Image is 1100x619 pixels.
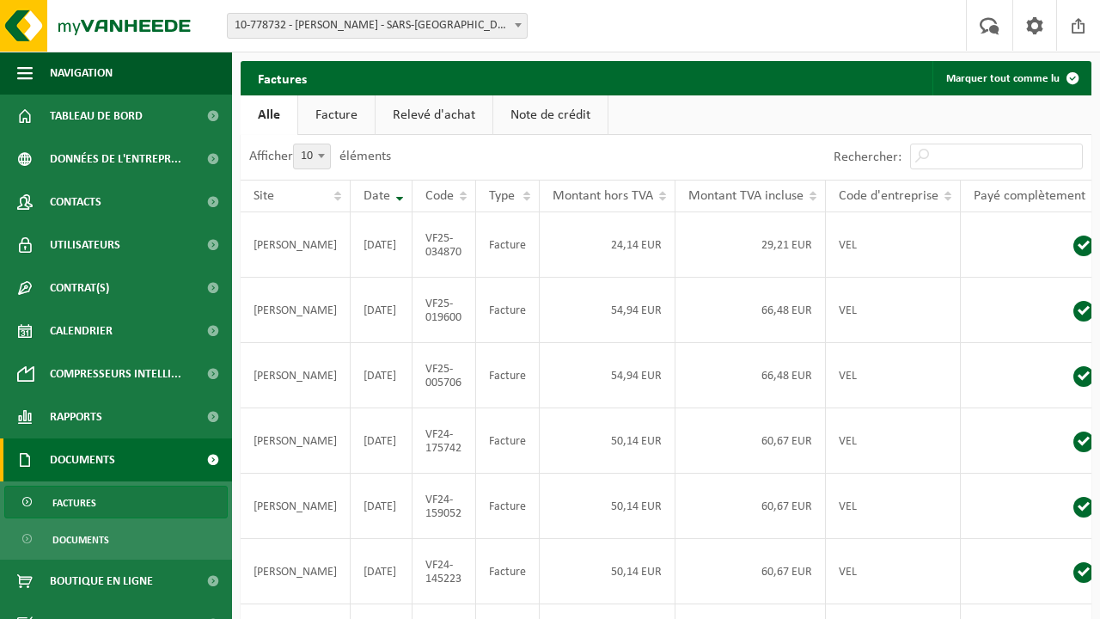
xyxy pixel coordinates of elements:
[412,278,476,343] td: VF25-019600
[553,189,653,203] span: Montant hors TVA
[4,486,228,518] a: Factures
[540,474,675,539] td: 50,14 EUR
[241,408,351,474] td: [PERSON_NAME]
[412,474,476,539] td: VF24-159052
[412,212,476,278] td: VF25-034870
[50,138,181,181] span: Données de l'entrepr...
[675,212,826,278] td: 29,21 EUR
[4,523,228,555] a: Documents
[351,539,412,604] td: [DATE]
[476,278,540,343] td: Facture
[50,352,181,395] span: Compresseurs intelli...
[826,408,961,474] td: VEL
[826,474,961,539] td: VEL
[298,95,375,135] a: Facture
[293,144,331,169] span: 10
[50,438,115,481] span: Documents
[412,343,476,408] td: VF25-005706
[249,150,391,163] label: Afficher éléments
[241,278,351,343] td: [PERSON_NAME]
[241,95,297,135] a: Alle
[50,309,113,352] span: Calendrier
[834,150,901,164] label: Rechercher:
[241,61,324,95] h2: Factures
[826,212,961,278] td: VEL
[412,408,476,474] td: VF24-175742
[50,181,101,224] span: Contacts
[50,560,153,603] span: Boutique en ligne
[675,539,826,604] td: 60,67 EUR
[826,278,961,343] td: VEL
[50,95,143,138] span: Tableau de bord
[932,61,1090,95] button: Marquer tout comme lu
[241,212,351,278] td: [PERSON_NAME]
[476,212,540,278] td: Facture
[974,189,1085,203] span: Payé complètement
[476,539,540,604] td: Facture
[688,189,804,203] span: Montant TVA incluse
[50,52,113,95] span: Navigation
[241,539,351,604] td: [PERSON_NAME]
[540,278,675,343] td: 54,94 EUR
[489,189,515,203] span: Type
[412,539,476,604] td: VF24-145223
[50,267,109,309] span: Contrat(s)
[540,539,675,604] td: 50,14 EUR
[476,408,540,474] td: Facture
[540,343,675,408] td: 54,94 EUR
[241,343,351,408] td: [PERSON_NAME]
[351,278,412,343] td: [DATE]
[294,144,330,169] span: 10
[493,95,608,135] a: Note de crédit
[52,524,109,556] span: Documents
[826,539,961,604] td: VEL
[675,278,826,343] td: 66,48 EUR
[540,408,675,474] td: 50,14 EUR
[364,189,390,203] span: Date
[675,408,826,474] td: 60,67 EUR
[351,343,412,408] td: [DATE]
[241,474,351,539] td: [PERSON_NAME]
[50,224,120,267] span: Utilisateurs
[254,189,274,203] span: Site
[675,343,826,408] td: 66,48 EUR
[675,474,826,539] td: 60,67 EUR
[425,189,454,203] span: Code
[540,212,675,278] td: 24,14 EUR
[476,343,540,408] td: Facture
[52,487,96,519] span: Factures
[351,474,412,539] td: [DATE]
[351,212,412,278] td: [DATE]
[50,395,102,438] span: Rapports
[227,13,528,39] span: 10-778732 - PAUWELS SEBASTIEN - SARS-LA-BUISSIÈRE
[839,189,938,203] span: Code d'entreprise
[376,95,492,135] a: Relevé d'achat
[826,343,961,408] td: VEL
[351,408,412,474] td: [DATE]
[476,474,540,539] td: Facture
[228,14,527,38] span: 10-778732 - PAUWELS SEBASTIEN - SARS-LA-BUISSIÈRE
